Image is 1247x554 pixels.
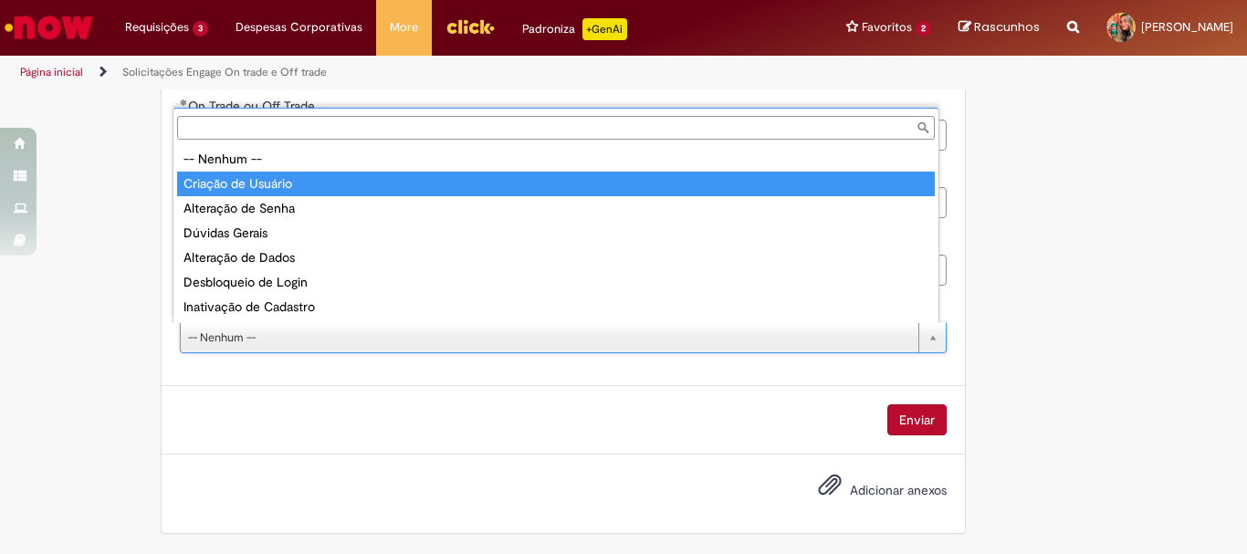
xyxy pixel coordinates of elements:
ul: Tipo de solicitação [173,143,938,323]
div: Alteração de Dados [177,246,935,270]
div: Inativação de Cadastro [177,295,935,319]
div: Alteração de Senha [177,196,935,221]
div: Desbloqueio de Login [177,270,935,295]
div: -- Nenhum -- [177,147,935,172]
div: Dúvidas Gerais [177,221,935,246]
div: Criação de Usuário [177,172,935,196]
